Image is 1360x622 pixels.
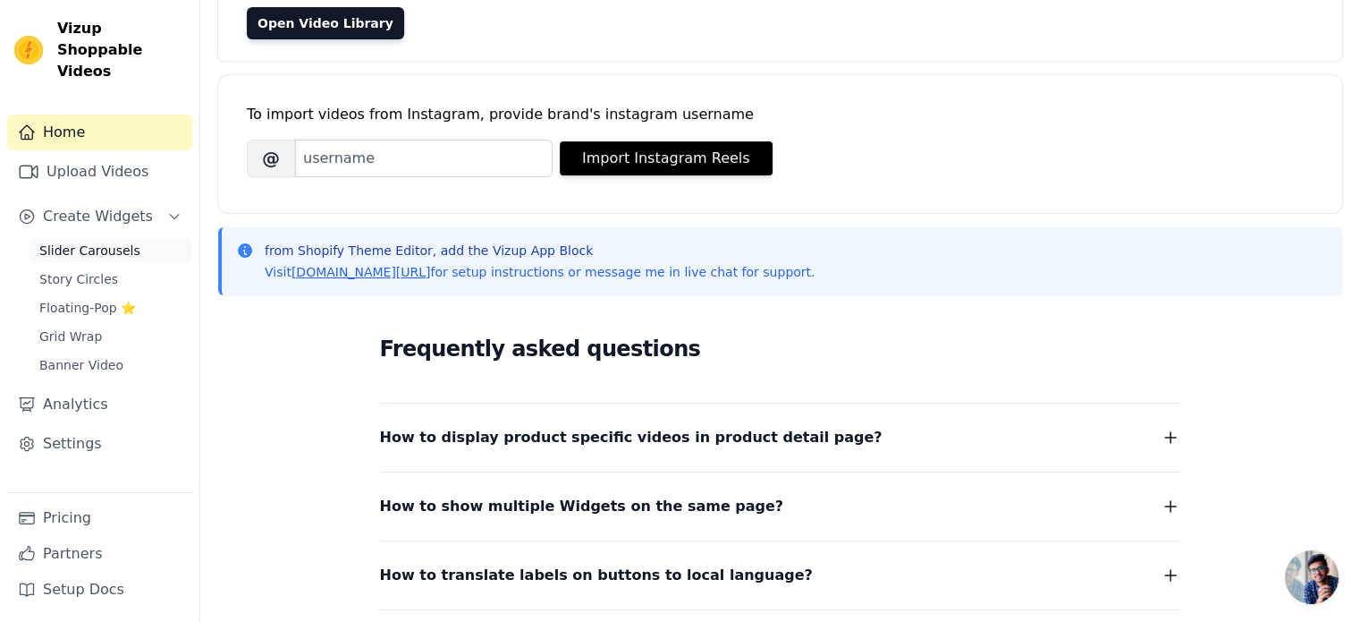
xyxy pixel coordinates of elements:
p: from Shopify Theme Editor, add the Vizup App Block [265,242,815,260]
div: Open chat [1285,550,1339,604]
button: Import Instagram Reels [560,141,773,175]
span: Slider Carousels [39,242,140,260]
a: Home [7,115,192,150]
a: Pricing [7,500,192,536]
span: Story Circles [39,270,118,288]
a: Floating-Pop ⭐ [29,295,192,320]
a: Upload Videos [7,154,192,190]
button: How to display product specific videos in product detail page? [380,425,1181,450]
a: Banner Video [29,353,192,378]
button: How to translate labels on buttons to local language? [380,563,1181,588]
span: Floating-Pop ⭐ [39,299,136,317]
span: How to show multiple Widgets on the same page? [380,494,784,519]
span: @ [247,140,295,177]
button: Create Widgets [7,199,192,234]
span: Grid Wrap [39,328,102,345]
div: To import videos from Instagram, provide brand's instagram username [247,104,1314,125]
a: [DOMAIN_NAME][URL] [291,265,431,279]
a: Analytics [7,387,192,422]
p: Visit for setup instructions or message me in live chat for support. [265,263,815,281]
span: How to display product specific videos in product detail page? [380,425,883,450]
a: Slider Carousels [29,238,192,263]
a: Settings [7,426,192,462]
a: Story Circles [29,267,192,292]
span: Banner Video [39,356,123,374]
a: Open Video Library [247,7,404,39]
span: How to translate labels on buttons to local language? [380,563,813,588]
h2: Frequently asked questions [380,331,1181,367]
a: Setup Docs [7,572,192,608]
span: Vizup Shoppable Videos [57,18,185,82]
input: username [295,140,553,177]
a: Partners [7,536,192,572]
button: How to show multiple Widgets on the same page? [380,494,1181,519]
a: Grid Wrap [29,324,192,349]
span: Create Widgets [43,206,153,227]
img: Vizup [14,36,43,64]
